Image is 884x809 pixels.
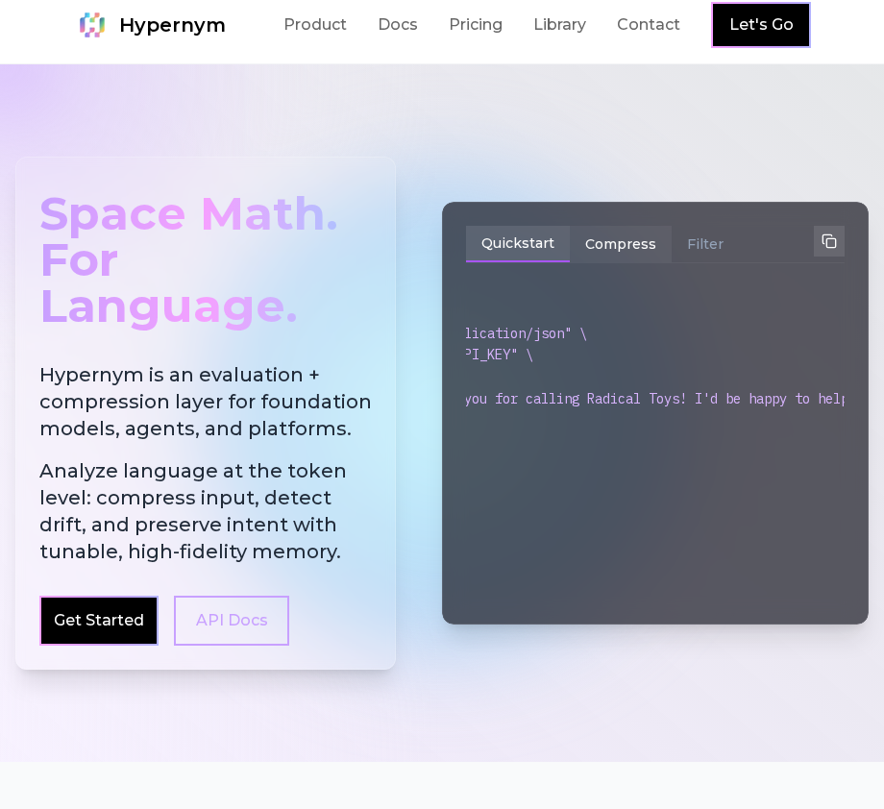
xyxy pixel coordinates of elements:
[814,226,845,257] button: Copy to clipboard
[449,13,503,37] a: Pricing
[119,12,226,38] span: Hypernym
[672,226,739,262] button: Filter
[73,6,111,44] img: Hypernym Logo
[73,6,226,44] a: Hypernym
[570,226,672,262] button: Compress
[378,13,418,37] a: Docs
[54,609,144,632] a: Get Started
[617,13,680,37] a: Contact
[729,13,794,37] a: Let's Go
[174,596,289,646] a: API Docs
[39,457,372,565] span: Analyze language at the token level: compress input, detect drift, and preserve intent with tunab...
[39,181,372,338] div: Space Math. For Language.
[39,361,372,565] h2: Hypernym is an evaluation + compression layer for foundation models, agents, and platforms.
[533,13,586,37] a: Library
[466,226,570,262] button: Quickstart
[283,13,347,37] a: Product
